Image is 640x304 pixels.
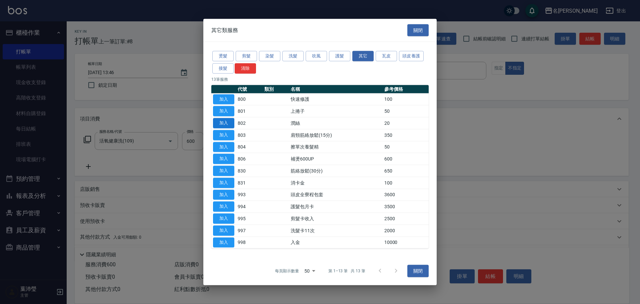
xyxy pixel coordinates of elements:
[235,63,256,73] button: 清除
[383,165,429,177] td: 650
[236,189,263,201] td: 993
[236,93,263,105] td: 800
[383,201,429,213] td: 3500
[289,189,382,201] td: 頭皮全寮程包套
[236,213,263,225] td: 995
[383,93,429,105] td: 100
[383,85,429,93] th: 參考價格
[212,51,234,61] button: 燙髮
[289,201,382,213] td: 護髮包月卡
[289,93,382,105] td: 快速修護
[289,177,382,189] td: 消卡金
[282,51,304,61] button: 洗髮
[236,237,263,249] td: 998
[383,117,429,129] td: 20
[383,225,429,237] td: 2000
[236,117,263,129] td: 802
[211,27,238,33] span: 其它類服務
[289,225,382,237] td: 洗髮卡11次
[302,262,318,280] div: 50
[236,165,263,177] td: 830
[289,213,382,225] td: 剪髮卡收入
[289,85,382,93] th: 名稱
[213,202,234,212] button: 加入
[263,85,289,93] th: 類別
[275,268,299,274] p: 每頁顯示數量
[236,225,263,237] td: 997
[236,51,257,61] button: 剪髮
[329,51,350,61] button: 護髮
[236,177,263,189] td: 831
[289,141,382,153] td: 擦單次養髮精
[407,265,429,277] button: 關閉
[236,105,263,117] td: 801
[306,51,327,61] button: 吹風
[383,129,429,141] td: 350
[213,190,234,200] button: 加入
[383,213,429,225] td: 2500
[236,153,263,165] td: 806
[213,237,234,248] button: 加入
[383,153,429,165] td: 600
[328,268,365,274] p: 第 1–13 筆 共 13 筆
[213,178,234,188] button: 加入
[383,237,429,249] td: 10000
[407,24,429,36] button: 關閉
[213,118,234,128] button: 加入
[352,51,374,61] button: 其它
[289,105,382,117] td: 上捲子
[236,141,263,153] td: 804
[211,76,429,82] p: 13 筆服務
[289,165,382,177] td: 筋絡放鬆(30分)
[376,51,397,61] button: 瓦皮
[236,201,263,213] td: 994
[383,141,429,153] td: 50
[212,63,234,73] button: 接髮
[289,117,382,129] td: 潤絲
[213,166,234,176] button: 加入
[383,105,429,117] td: 50
[289,129,382,141] td: 肩頸筋絡放鬆(15分)
[213,214,234,224] button: 加入
[399,51,424,61] button: 頭皮養護
[213,94,234,104] button: 加入
[259,51,280,61] button: 染髮
[213,225,234,236] button: 加入
[289,237,382,249] td: 入金
[236,85,263,93] th: 代號
[236,129,263,141] td: 803
[213,154,234,164] button: 加入
[213,130,234,140] button: 加入
[289,153,382,165] td: 補燙600UP
[383,177,429,189] td: 100
[383,189,429,201] td: 3600
[213,142,234,152] button: 加入
[213,106,234,116] button: 加入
